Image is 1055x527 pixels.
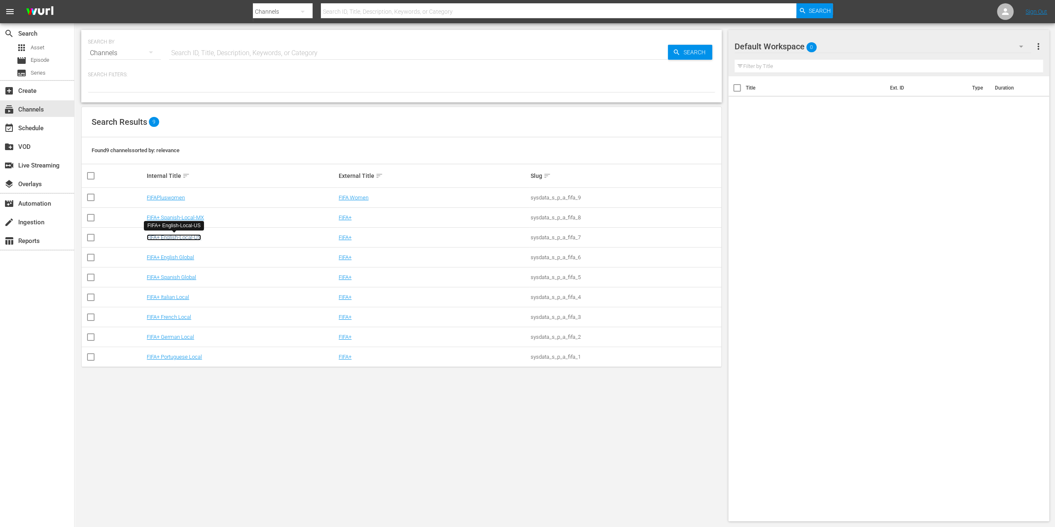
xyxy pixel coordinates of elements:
a: FIFA+ [339,214,352,221]
span: Series [17,68,27,78]
div: External Title [339,171,528,181]
span: 0 [806,39,817,56]
span: 9 [149,117,159,127]
div: sysdata_s_p_a_fifa_5 [531,274,720,280]
span: Episode [17,56,27,66]
a: FIFAPluswomen [147,194,185,201]
div: Channels [88,41,161,65]
th: Ext. ID [885,76,967,100]
img: ans4CAIJ8jUAAAAAAAAAAAAAAAAAAAAAAAAgQb4GAAAAAAAAAAAAAAAAAAAAAAAAJMjXAAAAAAAAAAAAAAAAAAAAAAAAgAT5G... [20,2,60,22]
a: FIFA+ [339,314,352,320]
a: FIFA+ Spanish Global [147,274,196,280]
span: Create [4,86,14,96]
div: sysdata_s_p_a_fifa_9 [531,194,720,201]
a: FIFA+ English-Local-US [147,234,201,240]
span: sort [376,172,383,180]
a: FIFA+ [339,254,352,260]
span: menu [5,7,15,17]
span: Search Results [92,117,147,127]
a: Sign Out [1026,8,1047,15]
span: Schedule [4,123,14,133]
span: sort [543,172,551,180]
th: Type [967,76,990,100]
div: sysdata_s_p_a_fifa_7 [531,234,720,240]
span: Live Streaming [4,160,14,170]
a: FIFA+ Italian Local [147,294,189,300]
a: FIFA+ [339,294,352,300]
span: Automation [4,199,14,209]
div: sysdata_s_p_a_fifa_6 [531,254,720,260]
a: FIFA+ [339,234,352,240]
span: Search [4,29,14,39]
span: more_vert [1033,41,1043,51]
div: sysdata_s_p_a_fifa_4 [531,294,720,300]
span: Overlays [4,179,14,189]
a: FIFA+ French Local [147,314,191,320]
div: Slug [531,171,720,181]
span: Asset [17,43,27,53]
button: Search [668,45,712,60]
a: FIFA+ [339,334,352,340]
span: Episode [31,56,49,64]
div: sysdata_s_p_a_fifa_8 [531,214,720,221]
a: FIFA+ Spanish-Local-MX [147,214,204,221]
span: Reports [4,236,14,246]
a: FIFA+ Portuguese Local [147,354,202,360]
span: sort [182,172,190,180]
a: FIFA+ [339,354,352,360]
a: FIFA+ German Local [147,334,194,340]
div: sysdata_s_p_a_fifa_1 [531,354,720,360]
span: VOD [4,142,14,152]
button: more_vert [1033,36,1043,56]
span: Found 9 channels sorted by: relevance [92,147,179,153]
span: Search [809,3,831,18]
th: Duration [990,76,1039,100]
div: Default Workspace [735,35,1031,58]
span: Series [31,69,46,77]
span: Search [680,45,712,60]
span: Ingestion [4,217,14,227]
p: Search Filters: [88,71,715,78]
th: Title [746,76,885,100]
a: FIFA+ English Global [147,254,194,260]
span: Asset [31,44,44,52]
div: sysdata_s_p_a_fifa_2 [531,334,720,340]
div: Internal Title [147,171,336,181]
a: FIFA Women [339,194,369,201]
a: FIFA+ [339,274,352,280]
div: sysdata_s_p_a_fifa_3 [531,314,720,320]
div: FIFA+ English-Local-US [147,222,200,229]
span: Channels [4,104,14,114]
button: Search [796,3,833,18]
